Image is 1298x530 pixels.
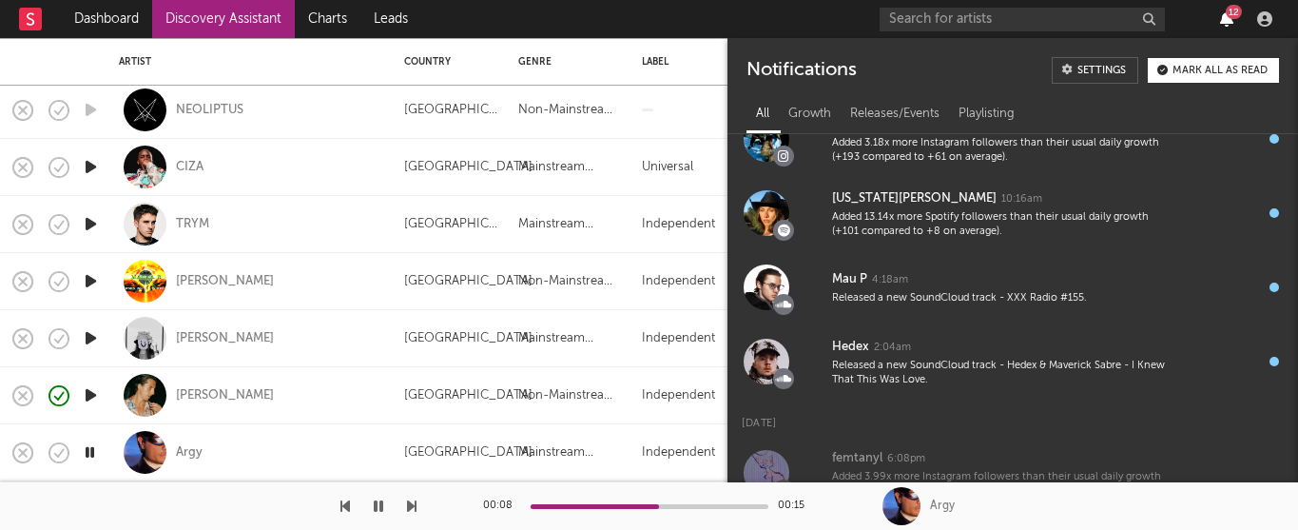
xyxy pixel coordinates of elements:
[483,495,521,518] div: 00:08
[404,270,533,293] div: [GEOGRAPHIC_DATA]
[404,213,499,236] div: [GEOGRAPHIC_DATA]
[176,216,209,233] a: TRYM
[518,442,623,464] div: Mainstream Electronic
[832,359,1167,388] div: Released a new SoundCloud track - Hedex & Maverick Sabre - I Knew That This Was Love.
[642,270,715,293] div: Independent
[832,447,882,470] div: femtanyl
[518,270,623,293] div: Non-Mainstream Electronic
[404,156,533,179] div: [GEOGRAPHIC_DATA]
[1077,66,1126,76] div: Settings
[832,136,1167,166] div: Added 3.18x more Instagram followers than their usual daily growth (+193 compared to +61 on avera...
[404,384,533,407] div: [GEOGRAPHIC_DATA]
[176,387,274,404] a: [PERSON_NAME]
[779,98,841,130] div: Growth
[518,327,623,350] div: Mainstream Electronic
[1226,5,1242,19] div: 12
[642,384,715,407] div: Independent
[841,98,949,130] div: Releases/Events
[832,291,1167,305] div: Released a new SoundCloud track - XXX Radio #155.
[404,99,499,122] div: [GEOGRAPHIC_DATA]
[727,436,1298,510] a: femtanyl6:08pmAdded 3.99x more Instagram followers than their usual daily growth (+597 compared t...
[1148,58,1279,83] button: Mark all as read
[746,57,856,84] div: Notifications
[176,102,243,119] a: NEOLIPTUS
[642,327,715,350] div: Independent
[176,330,274,347] a: [PERSON_NAME]
[727,324,1298,399] a: Hedex2:04amReleased a new SoundCloud track - Hedex & Maverick Sabre - I Knew That This Was Love.
[642,156,693,179] div: Universal
[176,159,203,176] a: CIZA
[832,470,1167,500] div: Added 3.99x more Instagram followers than their usual daily growth (+597 compared to +149 on aver...
[832,210,1167,240] div: Added 13.14x more Spotify followers than their usual daily growth (+101 compared to +8 on average).
[832,336,869,359] div: Hedex
[119,56,376,68] div: Artist
[518,213,623,236] div: Mainstream Electronic
[404,327,533,350] div: [GEOGRAPHIC_DATA]
[404,56,490,68] div: Country
[887,452,925,466] div: 6:08pm
[404,442,533,464] div: [GEOGRAPHIC_DATA]
[949,98,1024,130] div: Playlisting
[518,384,623,407] div: Non-Mainstream Electronic
[642,56,751,68] div: Label
[930,498,955,515] div: Argy
[778,495,816,518] div: 00:15
[642,213,715,236] div: Independent
[727,399,1298,436] div: [DATE]
[518,99,623,122] div: Non-Mainstream Electronic
[642,442,715,464] div: Independent
[1052,57,1138,84] a: Settings
[518,156,623,179] div: Mainstream Electronic
[176,273,274,290] a: [PERSON_NAME]
[1001,192,1042,206] div: 10:16am
[727,176,1298,250] a: [US_STATE][PERSON_NAME]10:16amAdded 13.14x more Spotify followers than their usual daily growth (...
[727,102,1298,176] a: Kokoroko11:08amAdded 3.18x more Instagram followers than their usual daily growth (+193 compared ...
[727,250,1298,324] a: Mau P4:18amReleased a new SoundCloud track - XXX Radio #155.
[1220,11,1233,27] button: 12
[832,187,997,210] div: [US_STATE][PERSON_NAME]
[518,56,613,68] div: Genre
[880,8,1165,31] input: Search for artists
[176,444,203,461] a: Argy
[832,268,867,291] div: Mau P
[872,273,908,287] div: 4:18am
[1172,66,1268,76] div: Mark all as read
[874,341,911,355] div: 2:04am
[746,98,779,130] div: All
